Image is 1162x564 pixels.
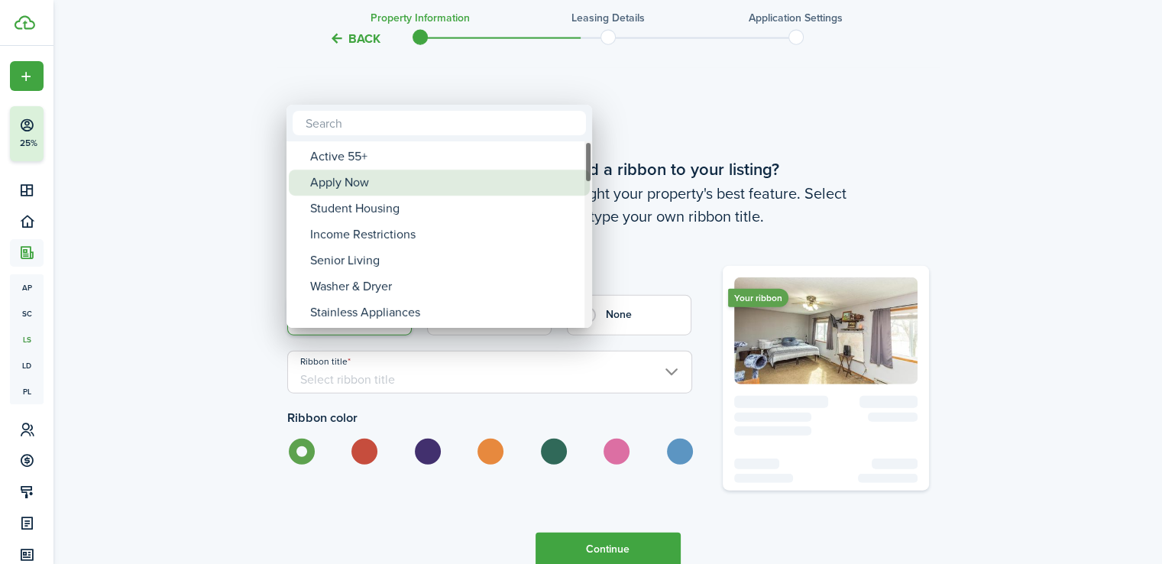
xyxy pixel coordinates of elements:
div: Income Restrictions [310,222,581,248]
div: Senior Living [310,248,581,274]
mbsc-wheel: Ribbon title [286,141,592,328]
div: Active 55+ [310,144,581,170]
div: Apply Now [310,170,581,196]
div: Student Housing [310,196,581,222]
div: Stainless Appliances [310,300,581,326]
input: Search [293,111,586,135]
div: Washer & Dryer [310,274,581,300]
